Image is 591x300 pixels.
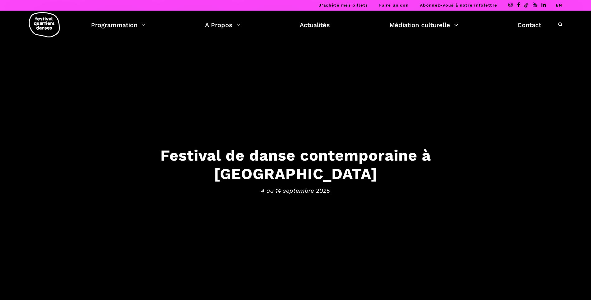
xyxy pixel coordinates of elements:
[389,20,458,30] a: Médiation culturelle
[319,3,368,7] a: J’achète mes billets
[205,20,241,30] a: A Propos
[517,20,541,30] a: Contact
[102,146,489,183] h3: Festival de danse contemporaine à [GEOGRAPHIC_DATA]
[300,20,330,30] a: Actualités
[420,3,497,7] a: Abonnez-vous à notre infolettre
[556,3,562,7] a: EN
[102,186,489,195] span: 4 au 14 septembre 2025
[29,12,60,37] img: logo-fqd-med
[91,20,145,30] a: Programmation
[379,3,409,7] a: Faire un don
